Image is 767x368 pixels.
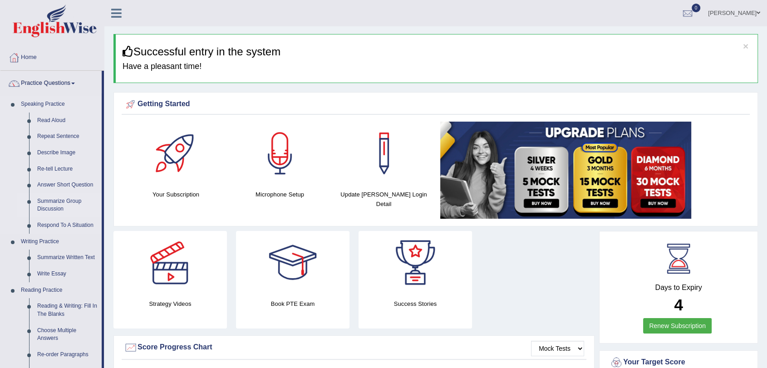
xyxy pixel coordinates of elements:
span: 0 [692,4,701,12]
a: Summarize Group Discussion [33,193,102,217]
a: Re-order Paragraphs [33,347,102,363]
a: Re-tell Lecture [33,161,102,177]
a: Reading Practice [17,282,102,299]
h4: Microphone Setup [232,190,327,199]
h4: Strategy Videos [113,299,227,309]
button: × [743,41,748,51]
h4: Book PTE Exam [236,299,349,309]
h4: Days to Expiry [610,284,747,292]
a: Writing Practice [17,234,102,250]
div: Score Progress Chart [124,341,584,354]
b: 4 [674,296,683,314]
a: Renew Subscription [643,318,712,334]
a: Practice Questions [0,71,102,93]
a: Choose Multiple Answers [33,323,102,347]
a: Home [0,45,104,68]
a: Speaking Practice [17,96,102,113]
h4: Your Subscription [128,190,223,199]
a: Repeat Sentence [33,128,102,145]
a: Respond To A Situation [33,217,102,234]
a: Write Essay [33,266,102,282]
a: Read Aloud [33,113,102,129]
a: Summarize Written Text [33,250,102,266]
h3: Successful entry in the system [123,46,751,58]
a: Answer Short Question [33,177,102,193]
a: Reading & Writing: Fill In The Blanks [33,298,102,322]
a: Describe Image [33,145,102,161]
img: small5.jpg [440,122,691,219]
h4: Success Stories [359,299,472,309]
h4: Have a pleasant time! [123,62,751,71]
div: Getting Started [124,98,747,111]
h4: Update [PERSON_NAME] Login Detail [336,190,431,209]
